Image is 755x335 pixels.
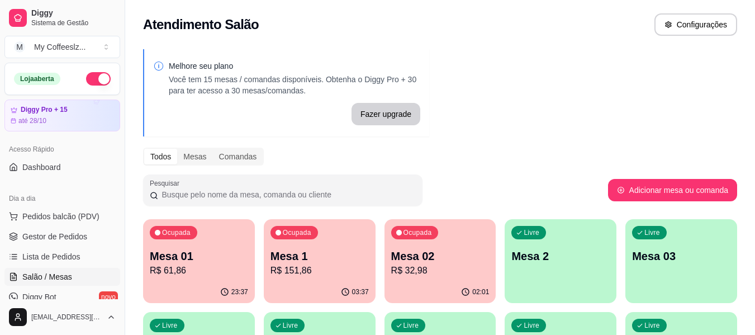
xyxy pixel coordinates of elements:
[654,13,737,36] button: Configurações
[169,74,420,96] p: Você tem 15 mesas / comandas disponíveis. Obtenha o Diggy Pro + 30 para ter acesso a 30 mesas/com...
[283,321,298,330] p: Livre
[34,41,86,53] div: My Coffeeslz ...
[14,41,25,53] span: M
[608,179,737,201] button: Adicionar mesa ou comanda
[4,304,120,331] button: [EMAIL_ADDRESS][DOMAIN_NAME]
[4,100,120,131] a: Diggy Pro + 15até 28/10
[644,321,660,330] p: Livre
[352,287,369,296] p: 03:37
[391,248,490,264] p: Mesa 02
[4,228,120,246] a: Gestor de Pedidos
[472,287,489,296] p: 02:01
[213,149,263,164] div: Comandas
[31,313,102,322] span: [EMAIL_ADDRESS][DOMAIN_NAME]
[264,219,376,303] button: OcupadaMesa 1R$ 151,8603:37
[144,149,177,164] div: Todos
[169,60,420,72] p: Melhore seu plano
[270,264,369,277] p: R$ 151,86
[22,211,99,222] span: Pedidos balcão (PDV)
[143,219,255,303] button: OcupadaMesa 01R$ 61,8623:37
[22,162,61,173] span: Dashboard
[391,264,490,277] p: R$ 32,98
[14,73,60,85] div: Loja aberta
[4,190,120,207] div: Dia a dia
[4,36,120,58] button: Select a team
[270,248,369,264] p: Mesa 1
[4,268,120,286] a: Salão / Mesas
[403,228,432,237] p: Ocupada
[22,271,72,282] span: Salão / Mesas
[4,248,120,266] a: Lista de Pedidos
[86,72,111,86] button: Alterar Status
[403,321,419,330] p: Livre
[4,140,120,158] div: Acesso Rápido
[231,287,248,296] p: 23:37
[177,149,212,164] div: Mesas
[150,264,248,277] p: R$ 61,86
[625,219,737,303] button: LivreMesa 03
[632,248,730,264] p: Mesa 03
[18,116,46,125] article: até 28/10
[4,4,120,31] a: DiggySistema de Gestão
[505,219,616,303] button: LivreMesa 2
[4,207,120,225] button: Pedidos balcão (PDV)
[283,228,311,237] p: Ocupada
[511,248,610,264] p: Mesa 2
[384,219,496,303] button: OcupadaMesa 02R$ 32,9802:01
[4,288,120,306] a: Diggy Botnovo
[524,321,539,330] p: Livre
[162,321,178,330] p: Livre
[22,291,56,303] span: Diggy Bot
[352,103,420,125] button: Fazer upgrade
[150,178,183,188] label: Pesquisar
[524,228,539,237] p: Livre
[31,18,116,27] span: Sistema de Gestão
[31,8,116,18] span: Diggy
[644,228,660,237] p: Livre
[158,189,416,200] input: Pesquisar
[4,158,120,176] a: Dashboard
[150,248,248,264] p: Mesa 01
[162,228,191,237] p: Ocupada
[21,106,68,114] article: Diggy Pro + 15
[143,16,259,34] h2: Atendimento Salão
[22,251,80,262] span: Lista de Pedidos
[22,231,87,242] span: Gestor de Pedidos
